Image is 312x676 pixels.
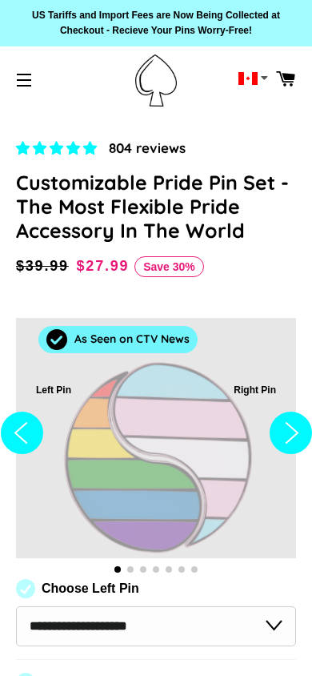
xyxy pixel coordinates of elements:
[135,54,177,107] img: Pin-Ace
[16,141,101,156] span: 4.83 stars
[270,294,312,580] button: Next slide
[109,139,186,156] span: 804 reviews
[16,318,296,558] div: 1 / 7
[77,258,130,274] span: $27.99
[16,258,69,274] span: $39.99
[134,256,204,277] span: Save 30%
[16,171,296,243] h1: Customizable Pride Pin Set - The Most Flexible Pride Accessory In The World
[42,581,139,596] label: Choose Left Pin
